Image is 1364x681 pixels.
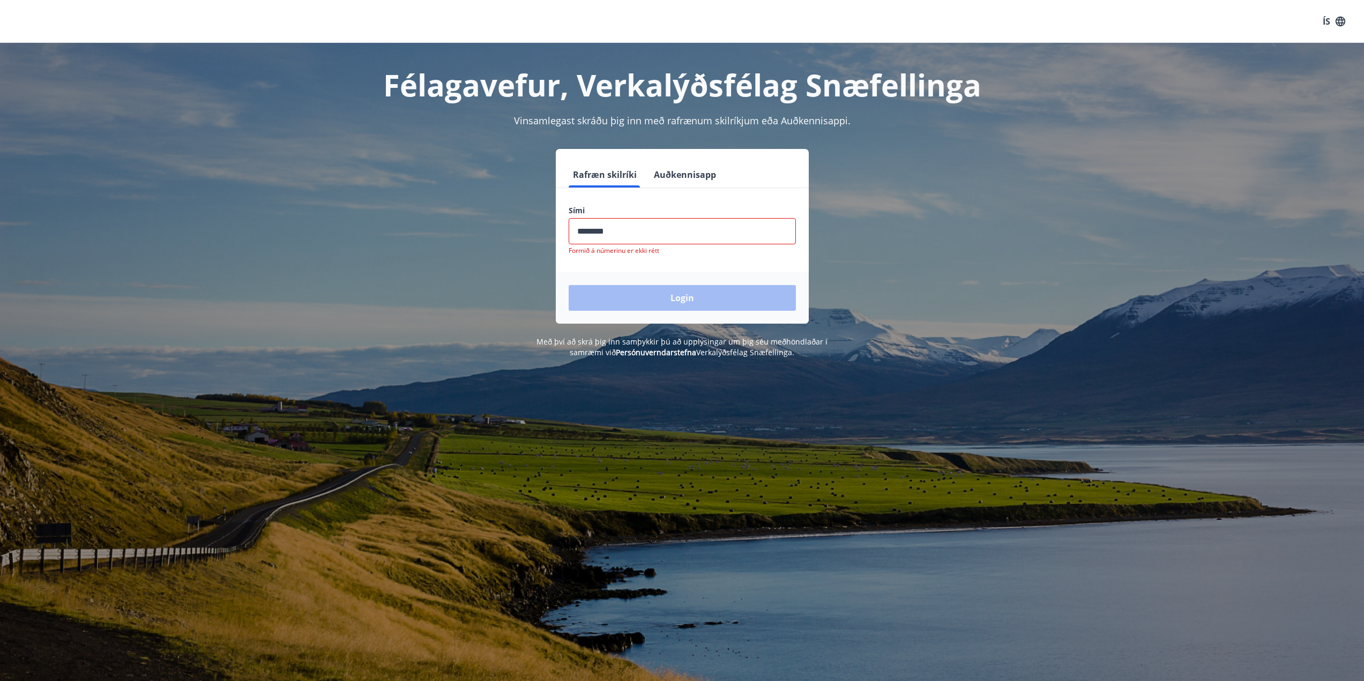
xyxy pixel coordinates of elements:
[1317,12,1351,31] button: ÍS
[309,64,1055,105] h1: Félagavefur, Verkalýðsfélag Snæfellinga
[616,347,696,357] a: Persónuverndarstefna
[569,162,641,188] button: Rafræn skilríki
[569,246,796,255] p: Formið á númerinu er ekki rétt
[569,205,796,216] label: Sími
[536,336,828,357] span: Með því að skrá þig inn samþykkir þú að upplýsingar um þig séu meðhöndlaðar í samræmi við Verkalý...
[650,162,720,188] button: Auðkennisapp
[514,114,851,127] span: Vinsamlegast skráðu þig inn með rafrænum skilríkjum eða Auðkennisappi.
